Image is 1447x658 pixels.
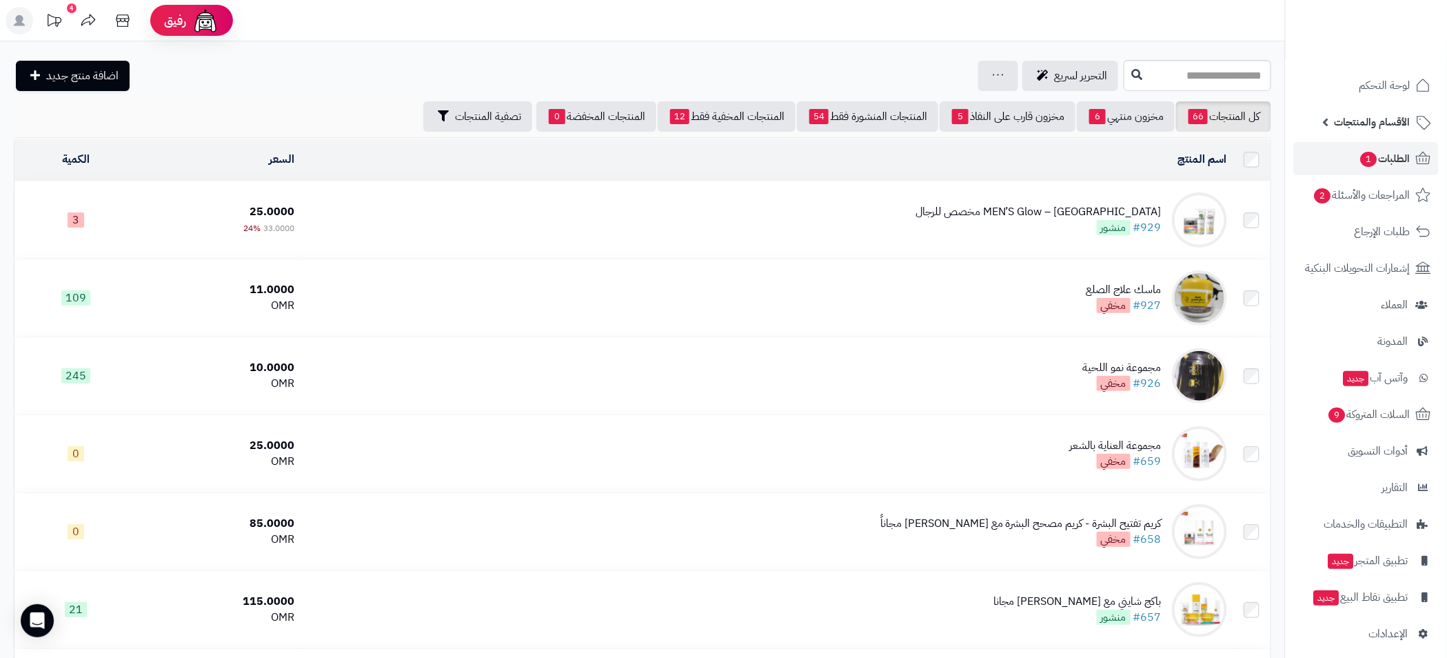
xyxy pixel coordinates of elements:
span: 0 [549,109,565,124]
div: 10.0000 [142,360,294,376]
img: كريم تفتيح البشرة - كريم مصحح البشرة مع ريتنول مجاناً [1172,504,1227,559]
span: 0 [68,524,84,539]
span: أدوات التسويق [1348,441,1408,461]
span: 66 [1188,109,1208,124]
span: 54 [809,109,829,124]
a: الكمية [62,151,90,168]
div: 11.0000 [142,282,294,298]
button: تصفية المنتجات [423,101,532,132]
img: مجموعة نمو اللحية [1172,348,1227,403]
span: جديد [1328,554,1354,569]
div: باكج شايني مع [PERSON_NAME] مجانا [993,594,1162,610]
span: 109 [61,290,90,306]
a: #926 [1133,375,1162,392]
a: العملاء [1294,288,1439,321]
img: باكج شايني مع كريم نضارة مجانا [1172,582,1227,637]
a: التحرير لسريع [1022,61,1118,91]
span: 24% [243,222,261,235]
span: وآتس آب [1342,368,1408,388]
span: السلات المتروكة [1328,405,1410,424]
span: مخفي [1097,376,1131,391]
div: Open Intercom Messenger [21,604,54,637]
img: MEN’S Glow – باكج مخصص للرجال [1172,192,1227,248]
a: المدونة [1294,325,1439,358]
a: #929 [1133,219,1162,236]
span: 12 [670,109,689,124]
a: السلات المتروكة9 [1294,398,1439,431]
a: طلبات الإرجاع [1294,215,1439,248]
a: #659 [1133,453,1162,470]
span: 21 [65,602,87,617]
a: السعر [269,151,294,168]
span: 5 [952,109,969,124]
span: منشور [1097,610,1131,625]
div: OMR [142,298,294,314]
span: 6 [1089,109,1106,124]
div: مجموعة العناية بالشعر [1070,438,1162,454]
span: إشعارات التحويلات البنكية [1306,259,1410,278]
a: #658 [1133,531,1162,548]
span: جديد [1314,590,1339,606]
div: OMR [142,610,294,626]
a: تطبيق نقاط البيعجديد [1294,581,1439,614]
div: OMR [142,454,294,470]
span: 1 [1360,151,1378,168]
span: المراجعات والأسئلة [1313,186,1410,205]
div: OMR [142,376,294,392]
span: 2 [1314,188,1332,204]
span: مخفي [1097,454,1131,469]
a: مخزون منتهي6 [1077,101,1175,132]
a: التطبيقات والخدمات [1294,508,1439,541]
img: ماسك علاج الصلع [1172,270,1227,326]
span: رفيق [164,12,186,29]
a: المنتجات المخفية فقط12 [658,101,796,132]
div: ماسك علاج الصلع [1086,282,1162,298]
a: أدوات التسويق [1294,435,1439,468]
span: 245 [61,368,90,383]
a: تطبيق المتجرجديد [1294,544,1439,577]
span: اضافة منتج جديد [46,68,119,84]
span: الأقسام والمنتجات [1335,112,1410,132]
span: التطبيقات والخدمات [1324,515,1408,534]
div: MEN’S Glow – [GEOGRAPHIC_DATA] مخصص للرجال [915,204,1162,220]
a: #927 [1133,297,1162,314]
div: كريم تفتيح البشرة - كريم مصحح البشرة مع [PERSON_NAME] مجاناً [880,516,1162,532]
span: 0 [68,446,84,461]
span: جديد [1344,371,1369,386]
a: اضافة منتج جديد [16,61,130,91]
span: العملاء [1382,295,1408,315]
div: 25.0000 [142,438,294,454]
span: 9 [1328,407,1346,423]
span: مخفي [1097,532,1131,547]
a: المنتجات المخفضة0 [536,101,656,132]
img: مجموعة العناية بالشعر [1172,426,1227,481]
div: 115.0000 [142,594,294,610]
a: المراجعات والأسئلة2 [1294,179,1439,212]
span: تصفية المنتجات [455,108,521,125]
a: التقارير [1294,471,1439,504]
span: التقارير [1382,478,1408,497]
span: منشور [1097,220,1131,235]
a: إشعارات التحويلات البنكية [1294,252,1439,285]
span: طلبات الإرجاع [1355,222,1410,241]
img: ai-face.png [192,7,219,34]
span: الإعدادات [1369,624,1408,644]
a: #657 [1133,609,1162,626]
span: تطبيق نقاط البيع [1313,588,1408,607]
div: 85.0000 [142,516,294,532]
span: لوحة التحكم [1359,76,1410,95]
a: المنتجات المنشورة فقط54 [797,101,938,132]
a: اسم المنتج [1178,151,1227,168]
span: 3 [68,212,84,228]
a: لوحة التحكم [1294,69,1439,102]
span: التحرير لسريع [1054,68,1107,84]
div: OMR [142,532,294,548]
a: مخزون قارب على النفاذ5 [940,101,1075,132]
a: كل المنتجات66 [1176,101,1271,132]
img: logo-2.png [1353,20,1434,49]
span: مخفي [1097,298,1131,313]
a: الطلبات1 [1294,142,1439,175]
span: 25.0000 [250,203,294,220]
a: الإعدادات [1294,617,1439,650]
span: تطبيق المتجر [1327,551,1408,570]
